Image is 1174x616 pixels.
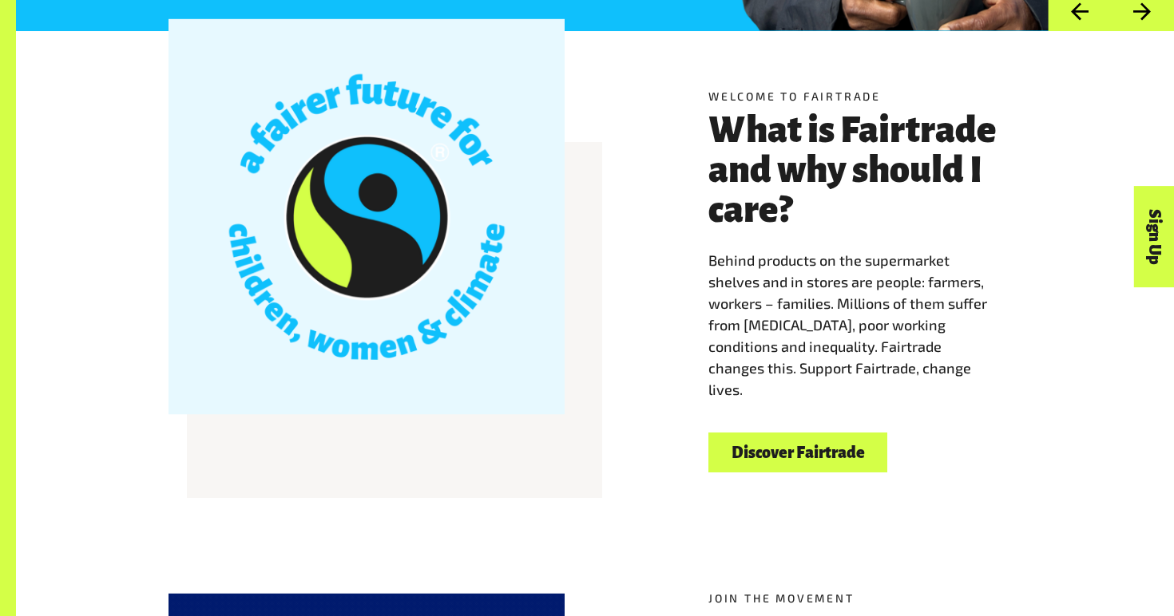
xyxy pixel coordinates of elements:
a: Discover Fairtrade [708,432,887,473]
h3: What is Fairtrade and why should I care? [708,110,1021,230]
span: Behind products on the supermarket shelves and in stores are people: farmers, workers – families.... [708,251,987,398]
h5: Join the movement [708,590,1021,606]
h5: Welcome to Fairtrade [708,88,1021,105]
